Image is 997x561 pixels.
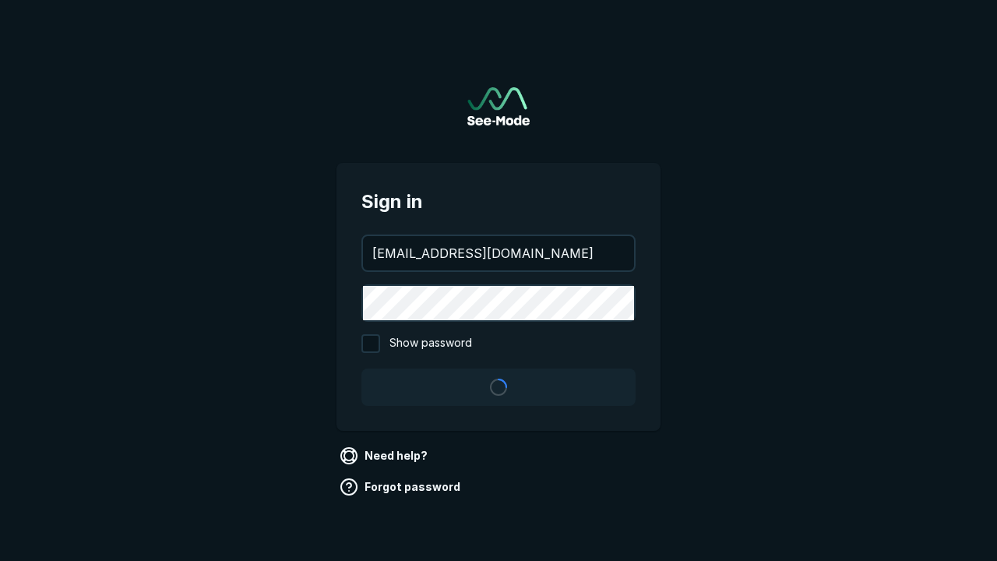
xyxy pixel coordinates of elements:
span: Show password [389,334,472,353]
img: See-Mode Logo [467,87,530,125]
a: Go to sign in [467,87,530,125]
span: Sign in [361,188,636,216]
a: Need help? [336,443,434,468]
a: Forgot password [336,475,467,499]
input: your@email.com [363,236,634,270]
